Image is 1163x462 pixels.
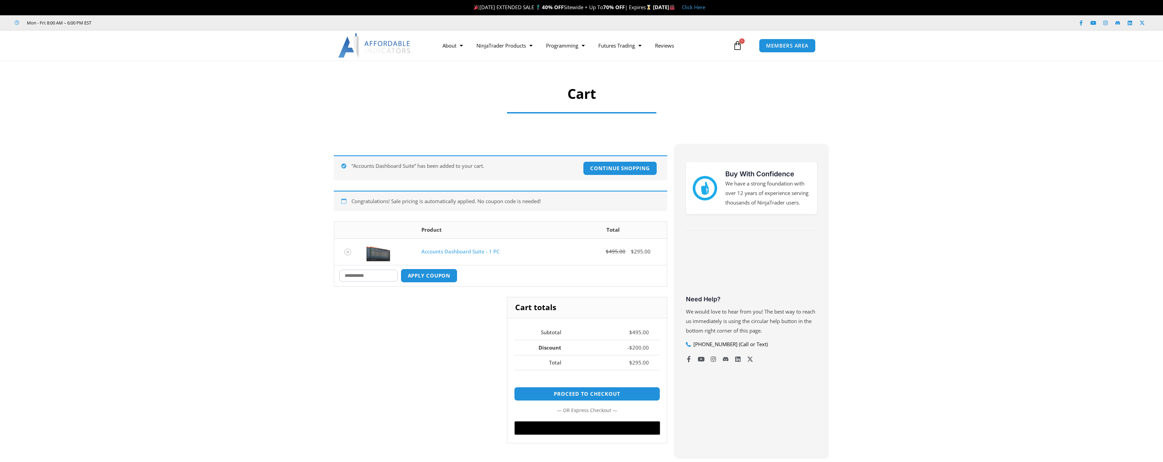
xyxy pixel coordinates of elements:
[648,38,681,53] a: Reviews
[725,169,810,179] h3: Buy With Confidence
[670,5,675,10] img: 🏭
[592,38,648,53] a: Futures Trading
[686,295,817,303] h3: Need Help?
[474,5,479,10] img: 🎉
[436,38,731,53] nav: Menu
[401,269,458,283] button: Apply coupon
[560,222,667,238] th: Total
[514,421,660,435] button: Buy with GPay
[606,248,609,255] span: $
[338,33,411,58] img: LogoAI | Affordable Indicators – NinjaTrader
[646,5,651,10] img: ⌛
[472,4,653,11] span: [DATE] EXTENDED SALE 🏌️‍♂️ Sitewide + Up To | Expires
[629,329,649,336] bdi: 495.00
[416,222,559,238] th: Product
[629,344,649,351] bdi: 200.00
[629,359,632,366] span: $
[766,43,808,48] span: MEMBERS AREA
[334,191,667,211] div: Congratulations! Sale pricing is automatically applied. No coupon code is needed!
[631,248,651,255] bdi: 295.00
[344,249,351,255] a: Remove Accounts Dashboard Suite - 1 PC from cart
[628,344,629,351] span: -
[514,340,573,355] th: Discount
[653,4,675,11] strong: [DATE]
[693,176,717,200] img: mark thumbs good 43913 | Affordable Indicators – NinjaTrader
[692,340,768,349] span: [PHONE_NUMBER] (Call or Text)
[629,344,632,351] span: $
[725,179,810,208] p: We have a strong foundation with over 12 years of experience serving thousands of NinjaTrader users.
[759,39,816,53] a: MEMBERS AREA
[514,406,660,415] p: — or —
[682,4,705,11] a: Click Here
[606,248,625,255] bdi: 495.00
[686,243,817,294] iframe: Customer reviews powered by Trustpilot
[631,248,634,255] span: $
[629,359,649,366] bdi: 295.00
[421,248,499,255] a: Accounts Dashboard Suite - 1 PC
[514,387,660,401] a: Proceed to checkout
[334,155,667,180] div: “Accounts Dashboard Suite” has been added to your cart.
[739,38,745,44] span: 1
[507,297,667,318] h2: Cart totals
[436,38,470,53] a: About
[470,38,539,53] a: NinjaTrader Products
[723,36,752,55] a: 1
[686,308,815,334] span: We would love to hear from you! The best way to reach us immediately is using the circular help b...
[513,419,661,419] iframe: Secure payment input frame
[539,38,592,53] a: Programming
[603,4,625,11] strong: 70% OFF
[583,161,657,175] a: Continue shopping
[542,4,564,11] strong: 40% OFF
[101,19,203,26] iframe: Customer reviews powered by Trustpilot
[629,329,632,336] span: $
[25,19,91,27] span: Mon - Fri: 8:00 AM – 6:00 PM EST
[514,325,573,340] th: Subtotal
[366,242,390,261] img: Screenshot 2024-08-26 155710eeeee | Affordable Indicators – NinjaTrader
[357,84,806,103] h1: Cart
[514,355,573,370] th: Total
